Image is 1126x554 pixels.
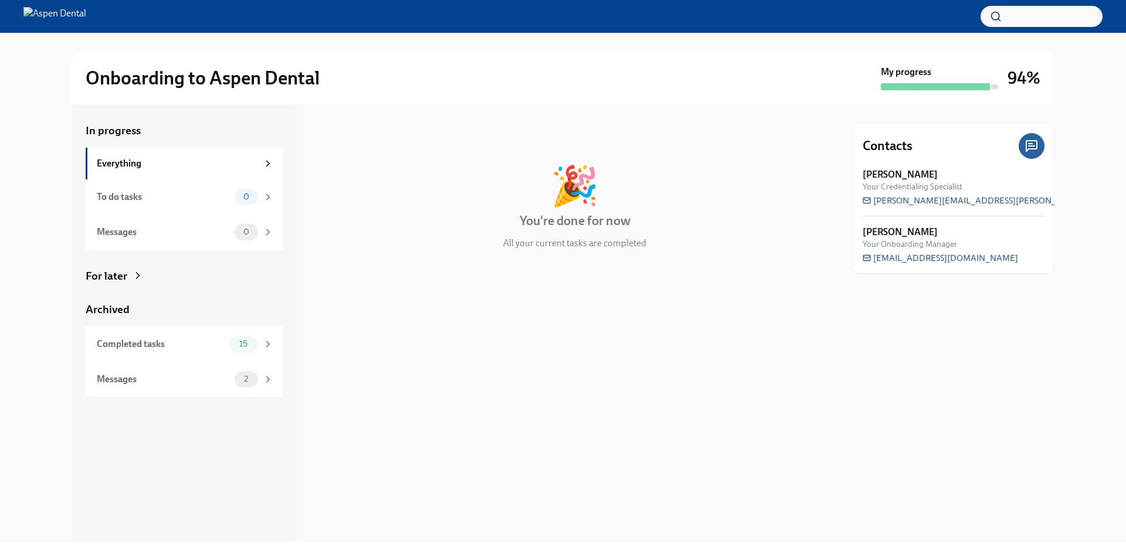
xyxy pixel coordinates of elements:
[236,192,256,201] span: 0
[863,252,1018,264] a: [EMAIL_ADDRESS][DOMAIN_NAME]
[551,166,599,205] div: 🎉
[86,302,283,317] a: Archived
[520,212,630,230] h4: You're done for now
[86,215,283,250] a: Messages0
[97,157,258,170] div: Everything
[1008,67,1040,89] h3: 94%
[311,123,366,138] div: In progress
[863,239,957,250] span: Your Onboarding Manager
[503,237,646,250] p: All your current tasks are completed
[86,66,320,90] h2: Onboarding to Aspen Dental
[881,66,931,79] strong: My progress
[86,148,283,179] a: Everything
[863,168,938,181] strong: [PERSON_NAME]
[86,362,283,397] a: Messages2
[23,7,86,26] img: Aspen Dental
[86,268,283,284] a: For later
[863,226,938,239] strong: [PERSON_NAME]
[97,338,224,351] div: Completed tasks
[86,123,283,138] a: In progress
[86,327,283,362] a: Completed tasks15
[863,181,962,192] span: Your Credentialing Specialist
[97,226,230,239] div: Messages
[86,179,283,215] a: To do tasks0
[97,191,230,203] div: To do tasks
[863,137,913,155] h4: Contacts
[97,373,230,386] div: Messages
[86,268,127,284] div: For later
[232,339,255,348] span: 15
[236,227,256,236] span: 0
[237,375,255,383] span: 2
